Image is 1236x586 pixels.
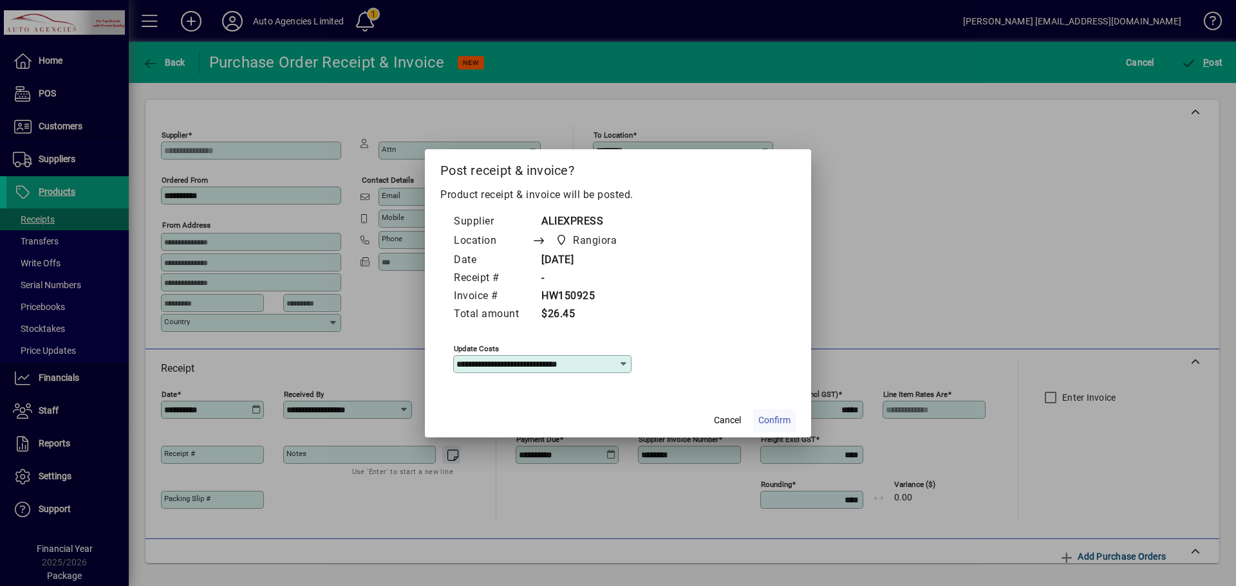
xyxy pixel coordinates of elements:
mat-label: Update costs [454,343,499,353]
span: Confirm [758,414,791,427]
td: Date [453,252,532,270]
td: $26.45 [532,306,641,324]
h2: Post receipt & invoice? [425,149,811,187]
td: [DATE] [532,252,641,270]
button: Confirm [753,409,796,432]
td: HW150925 [532,288,641,306]
td: Receipt # [453,270,532,288]
span: Cancel [714,414,741,427]
span: Rangiora [573,233,617,248]
p: Product receipt & invoice will be posted. [440,187,796,203]
td: ALIEXPRESS [532,213,641,231]
td: Supplier [453,213,532,231]
td: Location [453,231,532,252]
td: Invoice # [453,288,532,306]
td: Total amount [453,306,532,324]
span: Rangiora [552,232,622,250]
button: Cancel [707,409,748,432]
td: - [532,270,641,288]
